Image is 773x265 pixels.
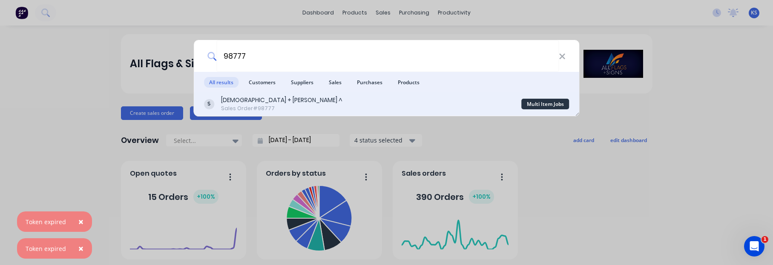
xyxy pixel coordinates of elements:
[393,77,425,88] span: Products
[78,242,83,254] span: ×
[26,217,66,226] div: Token expired
[286,77,319,88] span: Suppliers
[204,77,239,88] span: All results
[78,216,83,228] span: ×
[26,244,66,253] div: Token expired
[216,40,559,72] input: Start typing a customer or supplier name to create a new order...
[744,236,764,256] iframe: Intercom live chat
[70,211,92,232] button: Close
[762,236,768,243] span: 1
[221,105,342,112] div: Sales Order #98777
[70,238,92,259] button: Close
[324,77,347,88] span: Sales
[244,77,281,88] span: Customers
[352,77,388,88] span: Purchases
[221,96,342,105] div: [DEMOGRAPHIC_DATA] + [PERSON_NAME] ^
[521,99,569,109] div: Multi Item Jobs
